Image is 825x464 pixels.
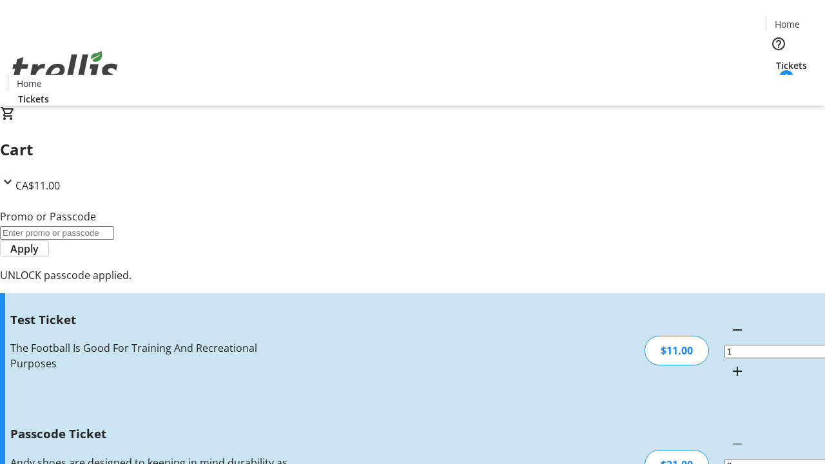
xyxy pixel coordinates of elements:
span: Tickets [18,92,49,106]
a: Tickets [8,92,59,106]
span: Apply [10,241,39,256]
span: Home [775,17,800,31]
button: Help [766,31,791,57]
button: Increment by one [724,358,750,384]
span: Home [17,77,42,90]
h3: Test Ticket [10,311,292,329]
button: Decrement by one [724,317,750,343]
span: CA$11.00 [15,179,60,193]
a: Home [8,77,50,90]
span: Tickets [776,59,807,72]
div: $11.00 [645,336,709,365]
button: Cart [766,72,791,98]
h3: Passcode Ticket [10,425,292,443]
img: Orient E2E Organization fhxPYzq0ca's Logo [8,37,122,101]
a: Home [766,17,808,31]
a: Tickets [766,59,817,72]
div: The Football Is Good For Training And Recreational Purposes [10,340,292,371]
